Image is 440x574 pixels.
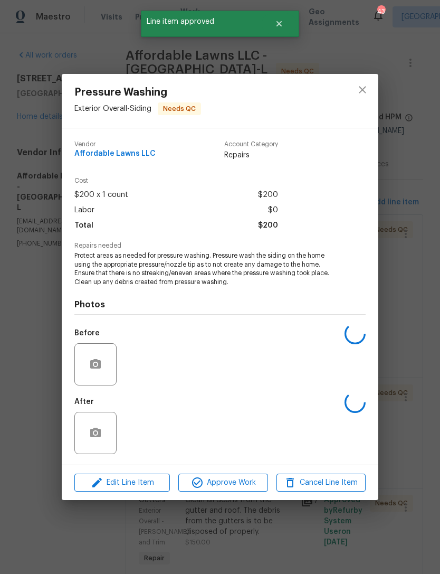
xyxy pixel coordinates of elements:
[258,218,278,233] span: $200
[141,11,262,33] span: Line item approved
[74,398,94,406] h5: After
[262,13,296,34] button: Close
[74,150,156,158] span: Affordable Lawns LLC
[224,141,278,148] span: Account Category
[74,251,337,287] span: Protect areas as needed for pressure washing. Pressure wash the siding on the home using the appr...
[268,203,278,218] span: $0
[181,476,264,490] span: Approve Work
[276,474,366,492] button: Cancel Line Item
[350,77,375,102] button: close
[74,330,100,337] h5: Before
[258,187,278,203] span: $200
[224,150,278,161] span: Repairs
[159,103,200,114] span: Needs QC
[74,218,93,233] span: Total
[178,474,267,492] button: Approve Work
[74,177,278,184] span: Cost
[74,474,170,492] button: Edit Line Item
[74,203,94,218] span: Labor
[78,476,167,490] span: Edit Line Item
[74,242,366,249] span: Repairs needed
[74,187,128,203] span: $200 x 1 count
[74,105,151,112] span: Exterior Overall - Siding
[74,141,156,148] span: Vendor
[74,87,201,98] span: Pressure Washing
[280,476,362,490] span: Cancel Line Item
[377,6,385,17] div: 43
[74,299,366,310] h4: Photos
